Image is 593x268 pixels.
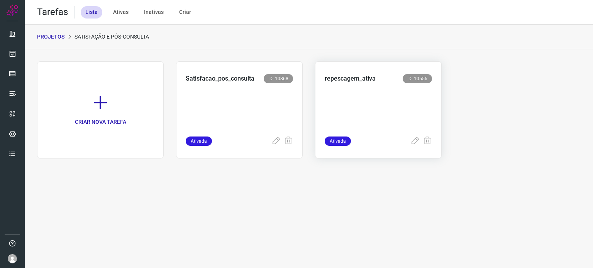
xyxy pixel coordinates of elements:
h2: Tarefas [37,7,68,18]
p: PROJETOS [37,33,64,41]
p: Satisfacao_pos_consulta [186,74,254,83]
img: avatar-user-boy.jpg [8,254,17,263]
div: Lista [81,6,102,19]
img: Logo [7,5,18,16]
span: ID: 10868 [264,74,293,83]
span: Ativada [186,137,212,146]
p: CRIAR NOVA TAREFA [75,118,126,126]
p: Satisfação e Pós-Consulta [75,33,149,41]
span: Ativada [325,137,351,146]
a: CRIAR NOVA TAREFA [37,61,164,158]
div: Inativas [139,6,168,19]
p: repescagem_ativa [325,74,376,83]
div: Criar [175,6,196,19]
div: Ativas [108,6,133,19]
span: ID: 10556 [403,74,432,83]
